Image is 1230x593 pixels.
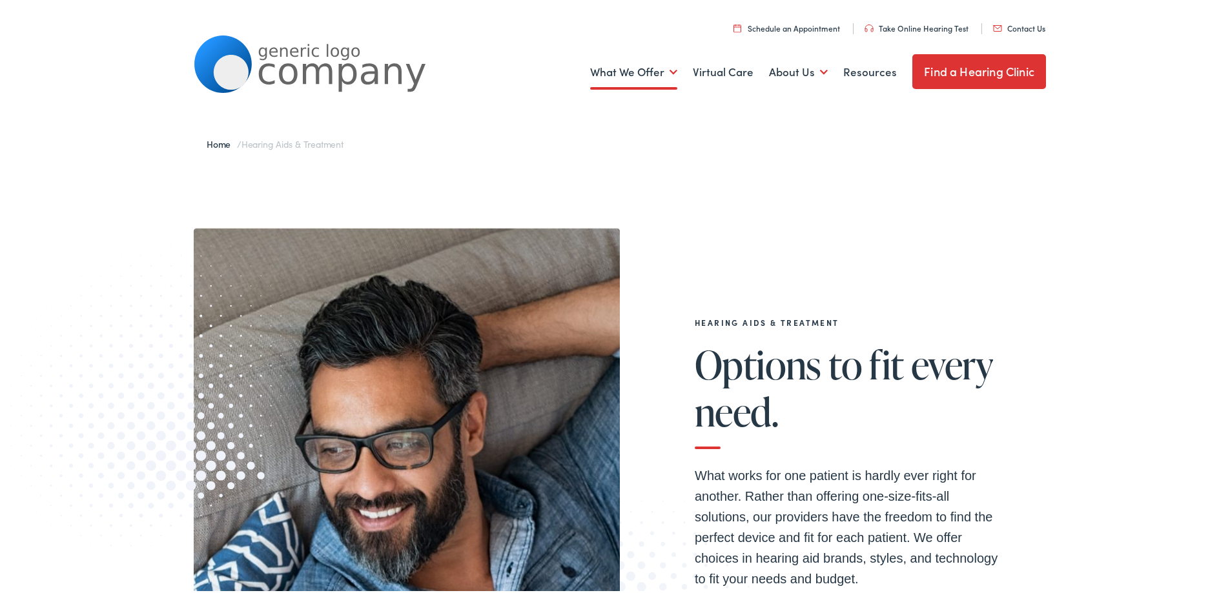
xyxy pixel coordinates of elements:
[733,20,840,31] a: Schedule an Appointment
[733,21,741,30] img: utility icon
[865,20,969,31] a: Take Online Hearing Test
[912,52,1046,86] a: Find a Hearing Clinic
[869,341,903,383] span: fit
[590,46,677,94] a: What We Offer
[911,341,993,383] span: every
[843,46,897,94] a: Resources
[207,135,343,148] span: /
[695,388,778,430] span: need.
[693,46,753,94] a: Virtual Care
[993,20,1045,31] a: Contact Us
[695,316,1005,325] h2: Hearing Aids & Treatment
[695,463,1005,587] p: What works for one patient is hardly ever right for another. Rather than offering one-size-fits-a...
[993,23,1002,29] img: utility icon
[769,46,828,94] a: About Us
[695,341,821,383] span: Options
[828,341,862,383] span: to
[865,22,874,30] img: utility icon
[207,135,237,148] a: Home
[241,135,343,148] span: Hearing Aids & Treatment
